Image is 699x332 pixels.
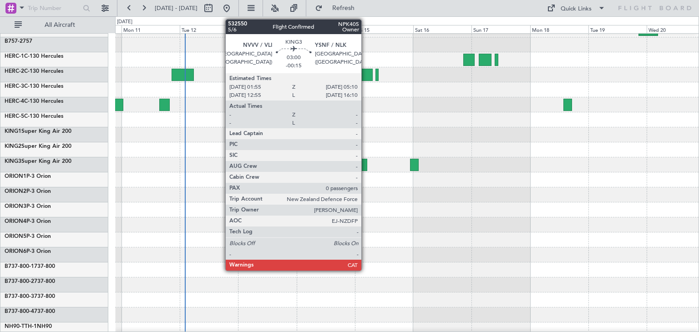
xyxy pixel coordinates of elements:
[5,279,55,284] a: B737-800-2737-800
[5,99,24,104] span: HERC-4
[324,5,363,11] span: Refresh
[155,4,198,12] span: [DATE] - [DATE]
[5,159,21,164] span: KING3
[530,25,588,33] div: Mon 18
[5,129,21,134] span: KING1
[5,204,26,209] span: ORION3
[297,25,355,33] div: Thu 14
[5,234,51,239] a: ORION5P-3 Orion
[5,249,26,254] span: ORION6
[5,264,55,269] a: B737-800-1737-800
[355,25,413,33] div: Fri 15
[5,189,26,194] span: ORION2
[5,174,51,179] a: ORION1P-3 Orion
[5,294,34,299] span: B737-800-3
[5,114,63,119] a: HERC-5C-130 Hercules
[311,1,365,15] button: Refresh
[5,174,26,179] span: ORION1
[5,264,34,269] span: B737-800-1
[5,69,63,74] a: HERC-2C-130 Hercules
[5,54,63,59] a: HERC-1C-130 Hercules
[5,204,51,209] a: ORION3P-3 Orion
[5,279,34,284] span: B737-800-2
[122,25,180,33] div: Mon 11
[5,69,24,74] span: HERC-2
[5,39,23,44] span: B757-2
[5,249,51,254] a: ORION6P-3 Orion
[5,54,24,59] span: HERC-1
[5,99,63,104] a: HERC-4C-130 Hercules
[5,324,37,329] span: NH90-TTH-1
[5,144,71,149] a: KING2Super King Air 200
[471,25,530,33] div: Sun 17
[5,129,71,134] a: KING1Super King Air 200
[117,18,132,26] div: [DATE]
[5,84,63,89] a: HERC-3C-130 Hercules
[5,159,71,164] a: KING3Super King Air 200
[413,25,471,33] div: Sat 16
[5,144,21,149] span: KING2
[5,219,51,224] a: ORION4P-3 Orion
[5,309,34,314] span: B737-800-4
[588,25,647,33] div: Tue 19
[5,309,55,314] a: B737-800-4737-800
[180,25,238,33] div: Tue 12
[5,39,32,44] a: B757-2757
[5,189,51,194] a: ORION2P-3 Orion
[5,294,55,299] a: B737-800-3737-800
[28,1,80,15] input: Trip Number
[561,5,592,14] div: Quick Links
[24,22,96,28] span: All Aircraft
[5,114,24,119] span: HERC-5
[542,1,610,15] button: Quick Links
[10,18,99,32] button: All Aircraft
[5,234,26,239] span: ORION5
[5,219,26,224] span: ORION4
[238,25,296,33] div: Wed 13
[5,84,24,89] span: HERC-3
[5,324,52,329] a: NH90-TTH-1NH90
